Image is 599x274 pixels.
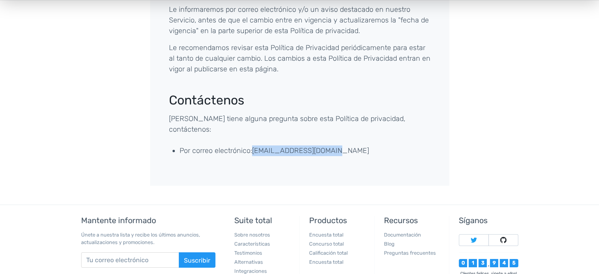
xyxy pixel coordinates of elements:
[481,260,484,266] font: 3
[459,216,488,225] font: Síganos
[384,250,436,256] a: Preguntas frecuentes
[500,237,506,243] img: Sigue a TotalSuite en Github
[309,259,343,265] a: Encuesta total
[384,216,418,225] font: Recursos
[234,241,270,247] a: Características
[471,237,477,243] img: Sigue a TotalSuite en Twitter
[169,93,244,108] font: Contáctenos
[169,114,405,134] font: [PERSON_NAME] tiene alguna pregunta sobre esta Política de privacidad, contáctenos:
[184,256,210,264] font: Suscribir
[234,232,270,238] a: Sobre nosotros
[503,260,506,266] font: 4
[169,5,429,35] font: Le informaremos por correo electrónico y/o un aviso destacado en nuestro Servicio, antes de que e...
[180,146,252,155] font: Por correo electrónico:
[384,241,395,247] a: Blog
[234,250,262,256] a: Testimonios
[493,260,496,266] font: 9
[179,252,215,268] button: Suscribir
[169,43,430,73] font: Le recomendamos revisar esta Política de Privacidad periódicamente para estar al tanto de cualqui...
[512,260,516,266] font: 5
[309,216,347,225] font: Productos
[81,216,156,225] font: Mantente informado
[462,260,465,266] font: 0
[81,252,179,268] input: Tu correo electrónico
[81,232,200,245] font: Únete a nuestra lista y recibe los últimos anuncios, actualizaciones y promociones.
[472,260,474,266] font: 1
[309,241,344,247] a: Concurso total
[384,232,421,238] a: Documentación
[234,268,267,274] a: Integraciones
[234,216,272,225] font: Suite total
[252,146,369,155] font: [EMAIL_ADDRESS][DOMAIN_NAME]
[309,250,348,256] a: Calificación total
[488,261,489,267] font: ,
[309,232,343,238] a: Encuesta total
[234,259,263,265] a: Alternativas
